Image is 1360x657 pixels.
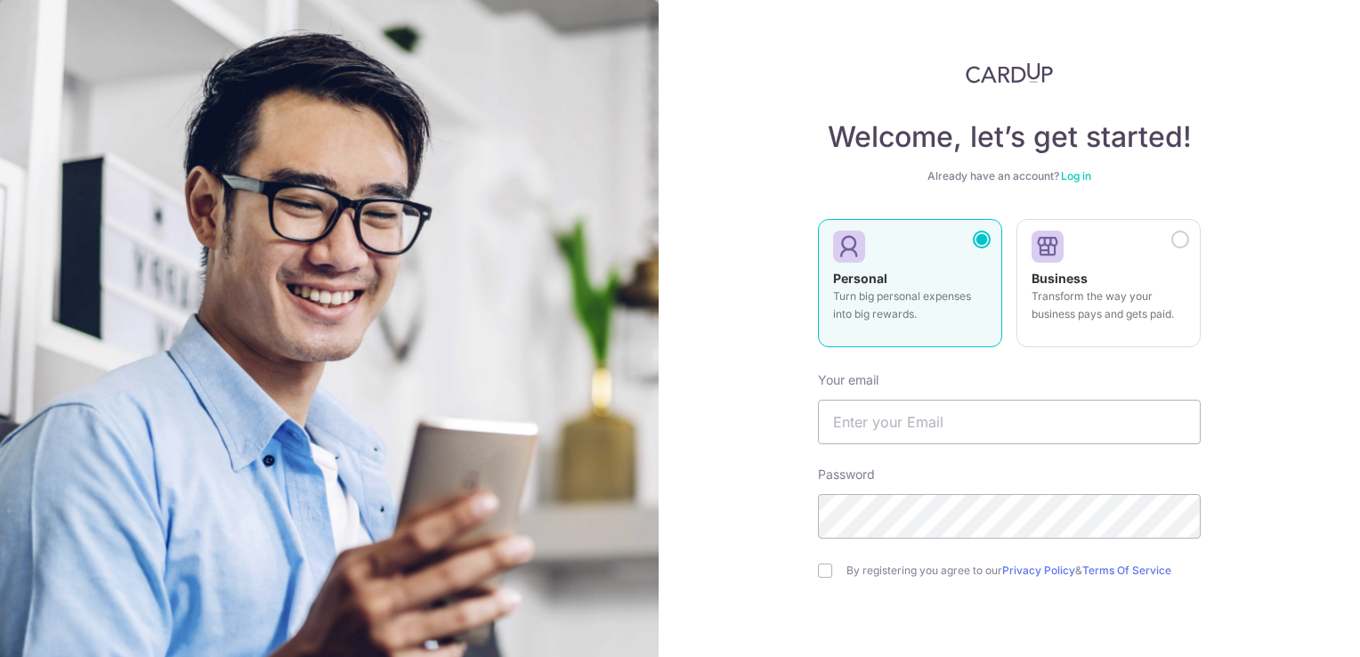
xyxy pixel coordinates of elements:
label: By registering you agree to our & [846,564,1201,578]
div: Already have an account? [818,169,1201,183]
strong: Personal [833,271,887,286]
img: CardUp Logo [966,62,1053,84]
a: Terms Of Service [1082,564,1171,577]
p: Turn big personal expenses into big rewards. [833,288,987,323]
a: Privacy Policy [1002,564,1075,577]
a: Business Transform the way your business pays and gets paid. [1016,219,1201,358]
a: Log in [1061,169,1091,182]
p: Transform the way your business pays and gets paid. [1032,288,1186,323]
strong: Business [1032,271,1088,286]
input: Enter your Email [818,400,1201,444]
h4: Welcome, let’s get started! [818,119,1201,155]
a: Personal Turn big personal expenses into big rewards. [818,219,1002,358]
label: Password [818,466,875,483]
label: Your email [818,371,878,389]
